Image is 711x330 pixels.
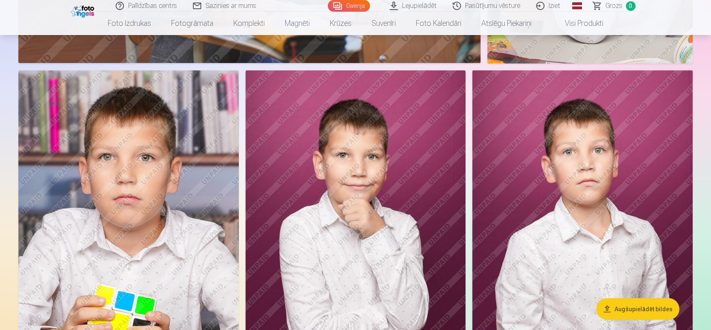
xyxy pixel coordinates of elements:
a: Fotogrāmata [161,12,223,35]
img: /fa1 [71,3,96,18]
a: Visi produkti [541,12,613,35]
a: Komplekti [223,12,275,35]
a: Foto izdrukas [98,12,161,35]
span: 0 [626,1,635,11]
a: Foto kalendāri [406,12,471,35]
span: Grozs [605,1,622,11]
a: Suvenīri [362,12,406,35]
button: Augšupielādēt bildes [596,298,679,320]
a: Magnēti [275,12,320,35]
a: Atslēgu piekariņi [471,12,541,35]
a: Krūzes [320,12,362,35]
